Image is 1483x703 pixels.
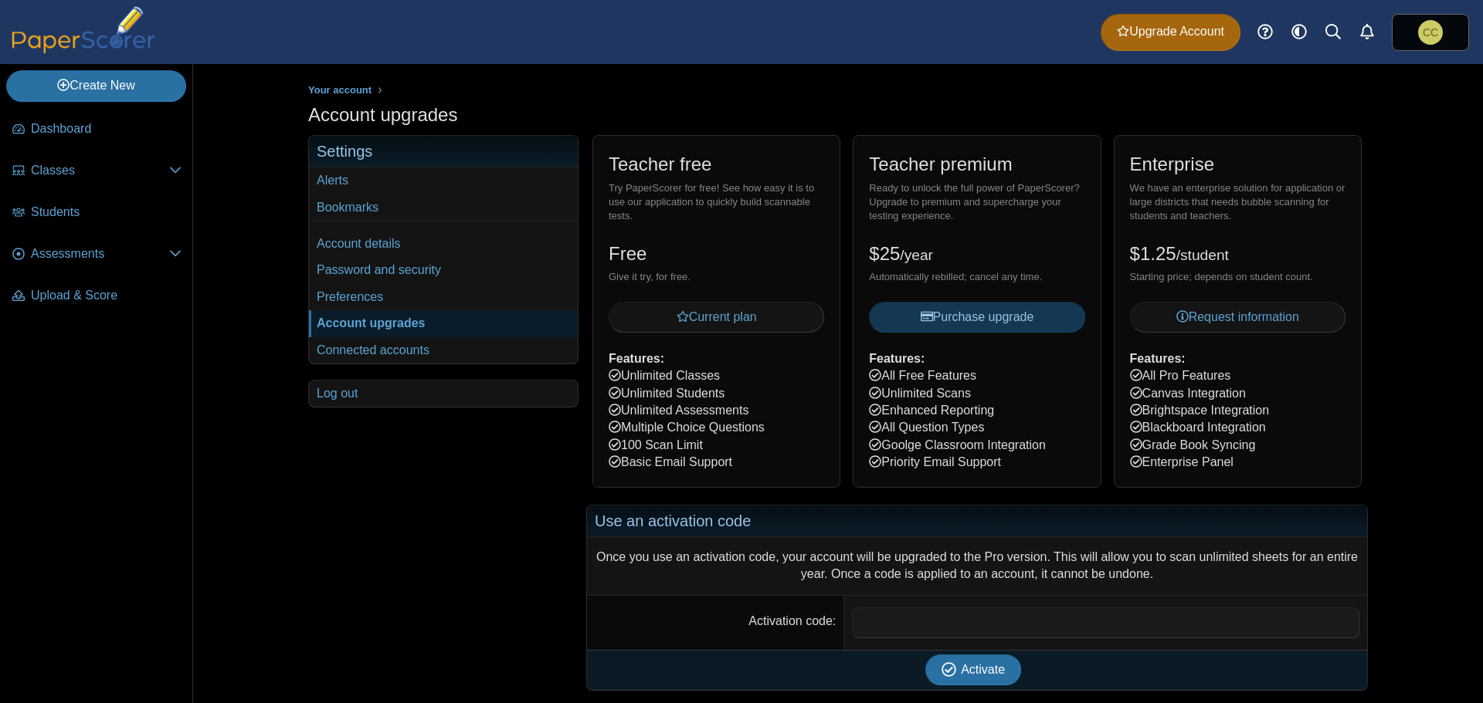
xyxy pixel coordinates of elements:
button: Current plan [609,302,824,333]
span: Students [31,204,182,221]
a: Alerts [1350,15,1384,49]
h2: Teacher premium [869,151,1012,177]
h2: Enterprise [1130,151,1214,177]
h2: Use an activation code [587,505,1367,537]
a: Your account [304,81,375,100]
small: /student [1176,247,1229,263]
h2: Teacher free [609,151,711,177]
a: Upgrade Account [1101,14,1240,51]
button: Activate [925,654,1021,685]
h3: Settings [309,136,578,167]
img: PaperScorer [6,6,161,53]
span: Assessments [31,245,169,262]
span: Request information [1176,310,1299,323]
a: Connected accounts [309,337,578,363]
a: Upload & Score [6,278,188,315]
a: PaperScorer [6,42,161,56]
a: Request information [1130,302,1346,333]
div: Automatically rebilled; cancel any time. [869,270,1084,284]
small: /year [900,247,933,263]
h1: Account upgrades [308,102,457,128]
span: Activate [961,663,1005,676]
div: Starting price; depends on student count. [1130,270,1346,284]
div: Ready to unlock the full power of PaperScorer? Upgrade to premium and supercharge your testing ex... [869,181,1084,224]
span: Your account [308,84,372,96]
span: Upgrade Account [1117,23,1224,40]
span: Classes [31,162,169,179]
span: Celina Collins [1418,20,1443,45]
div: Once you use an activation code, your account will be upgraded to the Pro version. This will allo... [595,549,1359,583]
b: Features: [609,352,664,365]
span: Purchase upgrade [921,310,1034,323]
a: Account upgrades [309,310,578,336]
div: All Free Features Unlimited Scans Enhanced Reporting All Question Types Goolge Classroom Integrat... [853,135,1101,487]
a: Alerts [309,167,578,194]
b: Features: [1130,352,1186,365]
a: Preferences [309,284,578,310]
span: Celina Collins [1423,27,1438,38]
h2: $1.25 [1130,241,1229,267]
a: Account details [309,231,578,257]
a: Students [6,194,188,232]
a: Password and security [309,257,578,283]
a: Log out [309,380,578,407]
div: Try PaperScorer for free! See how easy it is to use our application to quickly build scannable te... [609,181,824,224]
div: All Pro Features Canvas Integration Brightspace Integration Blackboard Integration Grade Book Syn... [1114,135,1362,487]
a: Bookmarks [309,194,578,221]
span: Dashboard [31,120,182,137]
h2: Free [609,241,646,267]
span: $25 [869,243,933,264]
div: Unlimited Classes Unlimited Students Unlimited Assessments Multiple Choice Questions 100 Scan Lim... [592,135,840,487]
label: Activation code [748,614,836,627]
a: Assessments [6,236,188,273]
button: Purchase upgrade [869,302,1084,333]
a: Celina Collins [1392,14,1469,51]
span: Current plan [677,310,757,323]
a: Dashboard [6,111,188,148]
a: Classes [6,153,188,190]
div: We have an enterprise solution for application or large districts that needs bubble scanning for ... [1130,181,1346,224]
div: Give it try, for free. [609,270,824,284]
a: Create New [6,70,186,101]
span: Upload & Score [31,287,182,304]
b: Features: [869,352,925,365]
